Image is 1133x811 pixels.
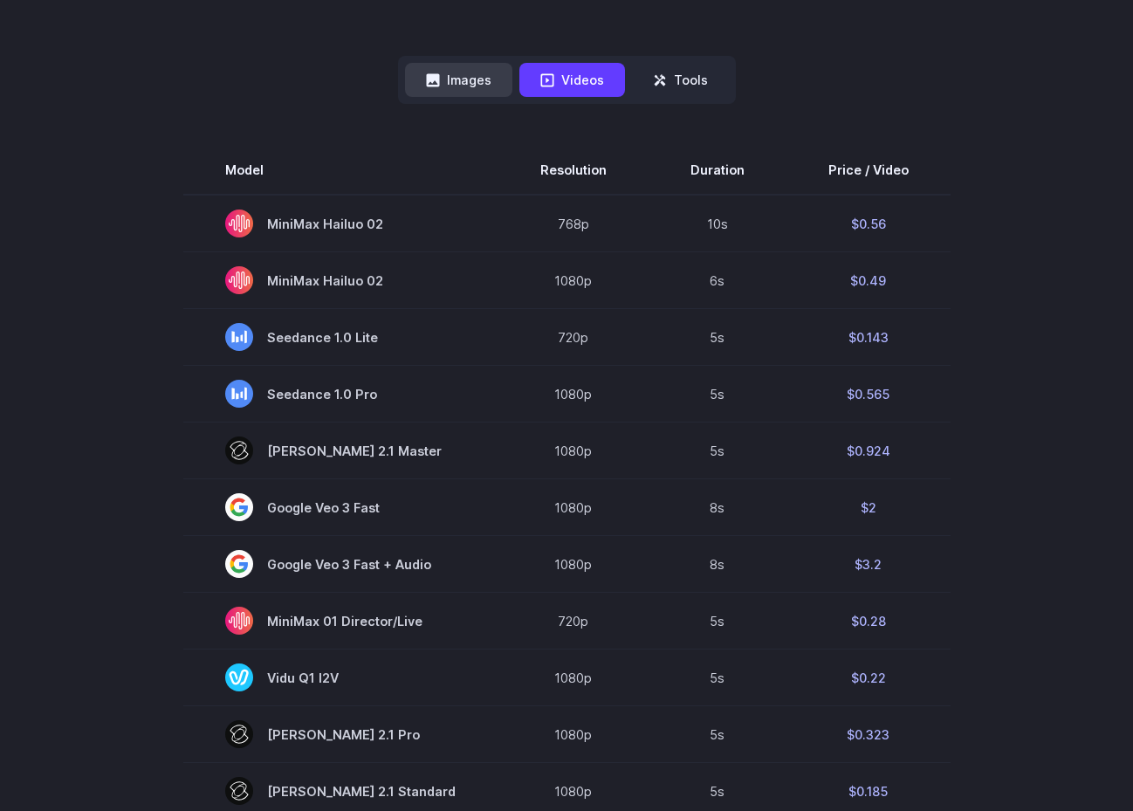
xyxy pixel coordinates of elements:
[649,479,786,536] td: 8s
[498,649,649,706] td: 1080p
[786,146,951,195] th: Price / Video
[649,649,786,706] td: 5s
[786,195,951,252] td: $0.56
[225,266,457,294] span: MiniMax Hailuo 02
[649,309,786,366] td: 5s
[649,536,786,593] td: 8s
[498,309,649,366] td: 720p
[649,195,786,252] td: 10s
[498,366,649,423] td: 1080p
[649,706,786,763] td: 5s
[225,210,457,237] span: MiniMax Hailuo 02
[405,63,512,97] button: Images
[786,479,951,536] td: $2
[498,593,649,649] td: 720p
[225,436,457,464] span: [PERSON_NAME] 2.1 Master
[786,536,951,593] td: $3.2
[225,607,457,635] span: MiniMax 01 Director/Live
[225,550,457,578] span: Google Veo 3 Fast + Audio
[225,720,457,748] span: [PERSON_NAME] 2.1 Pro
[498,252,649,309] td: 1080p
[225,380,457,408] span: Seedance 1.0 Pro
[786,649,951,706] td: $0.22
[498,195,649,252] td: 768p
[519,63,625,97] button: Videos
[649,366,786,423] td: 5s
[786,423,951,479] td: $0.924
[225,663,457,691] span: Vidu Q1 I2V
[632,63,729,97] button: Tools
[183,146,498,195] th: Model
[649,252,786,309] td: 6s
[498,536,649,593] td: 1080p
[225,777,457,805] span: [PERSON_NAME] 2.1 Standard
[649,593,786,649] td: 5s
[498,706,649,763] td: 1080p
[225,323,457,351] span: Seedance 1.0 Lite
[498,479,649,536] td: 1080p
[498,146,649,195] th: Resolution
[786,706,951,763] td: $0.323
[786,252,951,309] td: $0.49
[498,423,649,479] td: 1080p
[786,309,951,366] td: $0.143
[649,423,786,479] td: 5s
[786,593,951,649] td: $0.28
[649,146,786,195] th: Duration
[225,493,457,521] span: Google Veo 3 Fast
[786,366,951,423] td: $0.565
